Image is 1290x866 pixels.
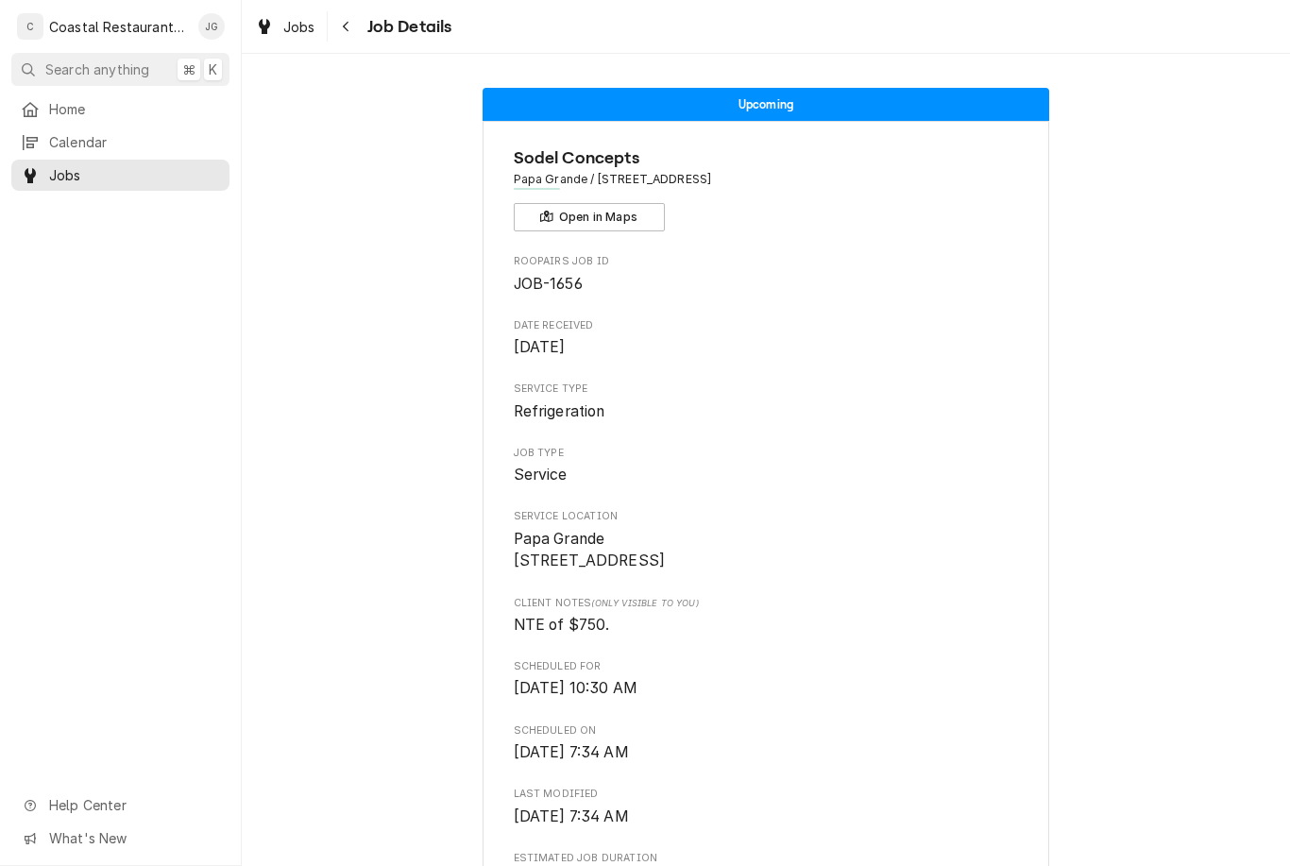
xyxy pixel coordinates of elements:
[182,59,195,79] span: ⌘
[514,677,1019,700] span: Scheduled For
[514,466,568,484] span: Service
[514,145,1019,171] span: Name
[514,254,1019,269] span: Roopairs Job ID
[362,14,452,40] span: Job Details
[331,11,362,42] button: Navigate back
[283,17,315,37] span: Jobs
[209,59,217,79] span: K
[49,828,218,848] span: What's New
[514,254,1019,295] div: Roopairs Job ID
[514,723,1019,764] div: Scheduled On
[49,165,220,185] span: Jobs
[514,382,1019,397] span: Service Type
[514,616,610,634] span: NTE of $750.
[11,53,229,86] button: Search anything⌘K
[514,806,1019,828] span: Last Modified
[591,598,698,608] span: (Only Visible to You)
[514,530,666,570] span: Papa Grande [STREET_ADDRESS]
[247,11,323,42] a: Jobs
[514,446,1019,461] span: Job Type
[198,13,225,40] div: James Gatton's Avatar
[514,723,1019,739] span: Scheduled On
[514,679,637,697] span: [DATE] 10:30 AM
[514,528,1019,572] span: Service Location
[49,795,218,815] span: Help Center
[514,203,665,231] button: Open in Maps
[514,509,1019,572] div: Service Location
[198,13,225,40] div: JG
[514,402,605,420] span: Refrigeration
[514,614,1019,637] span: [object Object]
[514,382,1019,422] div: Service Type
[49,99,220,119] span: Home
[514,743,629,761] span: [DATE] 7:34 AM
[11,790,229,821] a: Go to Help Center
[514,400,1019,423] span: Service Type
[11,160,229,191] a: Jobs
[514,659,1019,674] span: Scheduled For
[11,93,229,125] a: Home
[514,851,1019,866] span: Estimated Job Duration
[514,171,1019,188] span: Address
[514,338,566,356] span: [DATE]
[514,336,1019,359] span: Date Received
[514,787,1019,827] div: Last Modified
[11,823,229,854] a: Go to What's New
[514,596,1019,637] div: [object Object]
[514,318,1019,359] div: Date Received
[17,13,43,40] div: C
[514,787,1019,802] span: Last Modified
[514,596,1019,611] span: Client Notes
[514,659,1019,700] div: Scheduled For
[49,17,188,37] div: Coastal Restaurant Repair
[514,464,1019,486] span: Job Type
[514,318,1019,333] span: Date Received
[11,127,229,158] a: Calendar
[45,59,149,79] span: Search anything
[514,741,1019,764] span: Scheduled On
[483,88,1049,121] div: Status
[514,509,1019,524] span: Service Location
[514,275,583,293] span: JOB-1656
[514,446,1019,486] div: Job Type
[49,132,220,152] span: Calendar
[514,273,1019,296] span: Roopairs Job ID
[514,145,1019,231] div: Client Information
[514,807,629,825] span: [DATE] 7:34 AM
[738,98,793,110] span: Upcoming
